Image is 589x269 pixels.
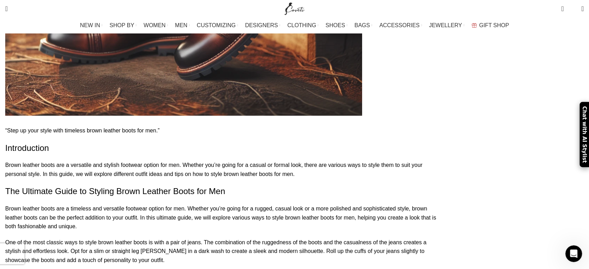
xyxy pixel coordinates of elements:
[109,22,134,29] span: SHOP BY
[379,18,422,32] a: ACCESSORIES
[144,18,168,32] a: WOMEN
[5,185,437,197] h2: The Ultimate Guide to Styling Brown Leather Boots for Men
[326,18,347,32] a: SHOES
[197,18,238,32] a: CUSTOMIZING
[287,22,316,29] span: CLOTHING
[472,23,477,28] img: GiftBag
[569,2,576,16] div: My Wishlist
[5,126,437,135] p: “Step up your style with timeless brown leather boots for men.”
[5,161,437,178] p: Brown leather boots are a versatile and stylish footwear option for men. Whether you’re going for...
[287,18,319,32] a: CLOTHING
[354,18,372,32] a: BAGS
[5,204,437,231] p: Brown leather boots are a timeless and versatile footwear option for men. Whether you’re going fo...
[354,22,370,29] span: BAGS
[245,22,278,29] span: DESIGNERS
[197,22,236,29] span: CUSTOMIZING
[479,22,509,29] span: GIFT SHOP
[175,22,188,29] span: MEN
[558,2,567,16] a: 0
[571,7,576,12] span: 0
[472,18,509,32] a: GIFT SHOP
[2,18,587,32] div: Main navigation
[565,245,582,262] iframe: Intercom live chat
[175,18,190,32] a: MEN
[245,18,280,32] a: DESIGNERS
[379,22,420,29] span: ACCESSORIES
[2,2,11,16] a: Search
[80,22,100,29] span: NEW IN
[109,18,137,32] a: SHOP BY
[144,22,166,29] span: WOMEN
[5,142,437,154] h2: Introduction
[5,238,437,265] p: One of the most classic ways to style brown leather boots is with a pair of jeans. The combinatio...
[80,18,103,32] a: NEW IN
[283,5,306,11] a: Site logo
[429,22,462,29] span: JEWELLERY
[429,18,465,32] a: JEWELLERY
[562,3,567,9] span: 0
[326,22,345,29] span: SHOES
